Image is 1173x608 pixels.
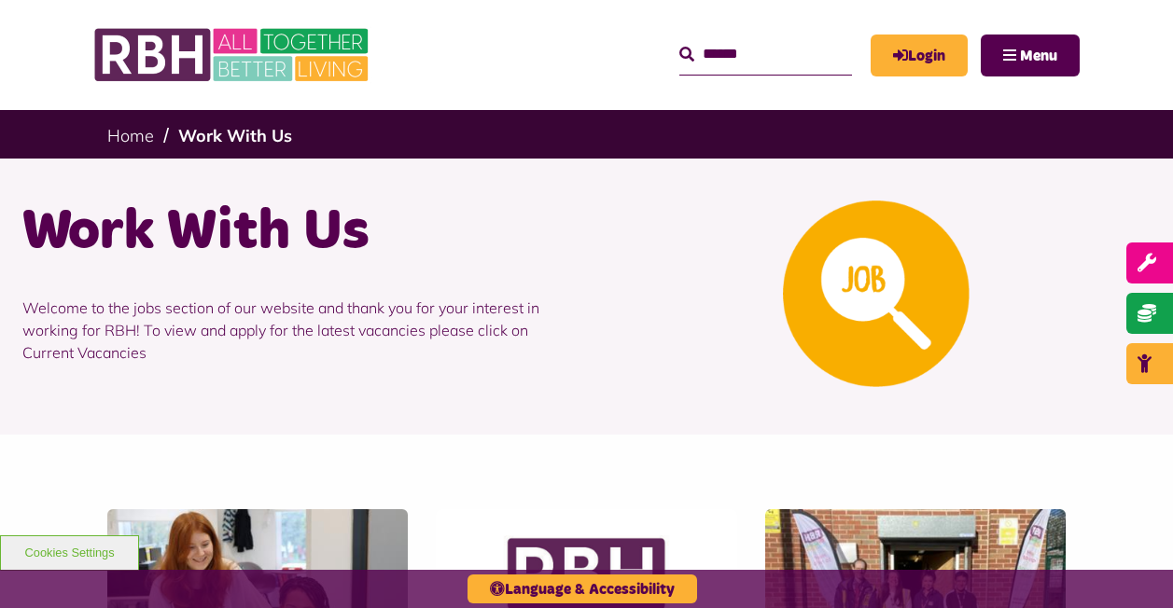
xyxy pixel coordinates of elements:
button: Navigation [981,35,1080,76]
h1: Work With Us [22,196,573,269]
iframe: Netcall Web Assistant for live chat [1089,524,1173,608]
span: Menu [1020,48,1057,63]
button: Language & Accessibility [468,574,697,603]
a: Home [107,125,154,146]
a: MyRBH [871,35,968,76]
p: Welcome to the jobs section of our website and thank you for your interest in working for RBH! To... [22,269,573,392]
img: Looking For A Job [783,200,970,387]
a: Work With Us [178,125,292,146]
img: RBH [93,19,373,91]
